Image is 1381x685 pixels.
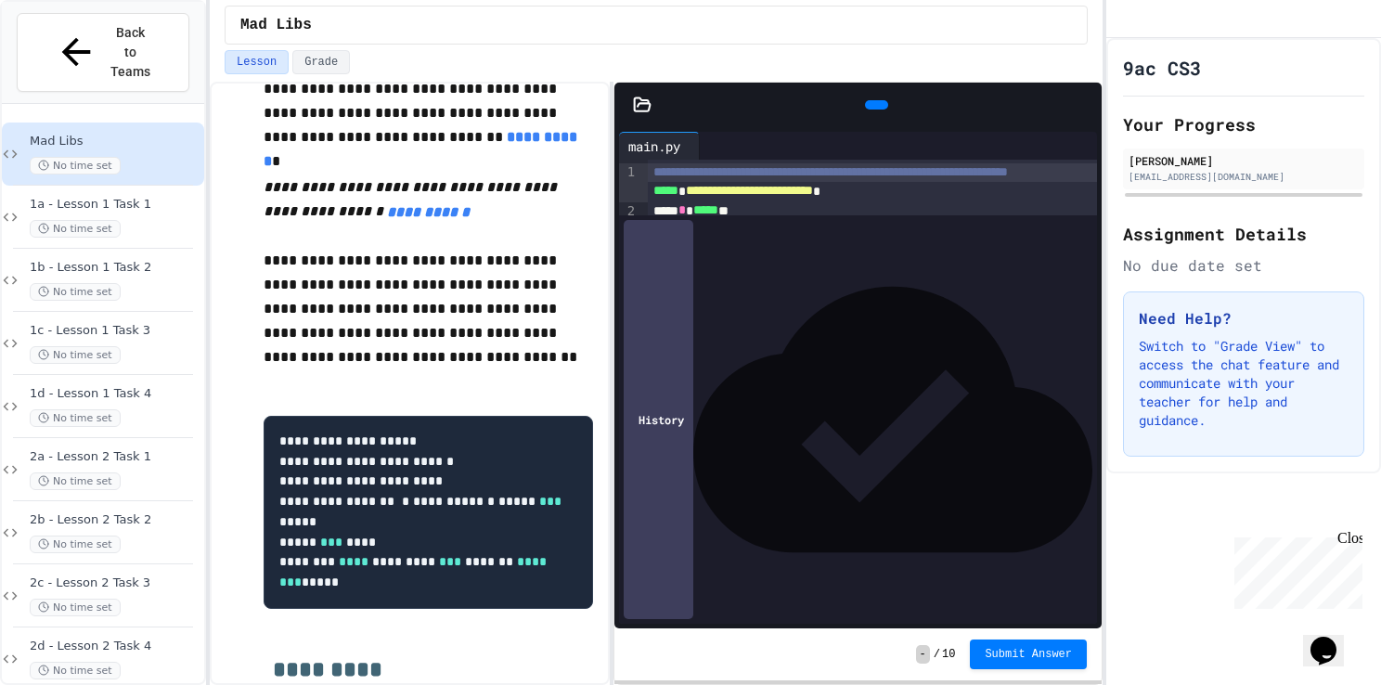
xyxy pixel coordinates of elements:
button: Submit Answer [970,640,1087,669]
span: 1a - Lesson 1 Task 1 [30,197,200,213]
span: No time set [30,346,121,364]
span: 1b - Lesson 1 Task 2 [30,260,200,276]
button: Grade [292,50,350,74]
span: No time set [30,599,121,616]
span: 2d - Lesson 2 Task 4 [30,639,200,654]
div: 2 [619,202,638,222]
span: 1d - Lesson 1 Task 4 [30,386,200,402]
h1: 9ac CS3 [1123,55,1201,81]
span: 2b - Lesson 2 Task 2 [30,512,200,528]
div: main.py [619,136,690,156]
span: Submit Answer [985,647,1072,662]
span: No time set [30,283,121,301]
div: No due date set [1123,254,1364,277]
div: History [624,220,693,619]
h2: Assignment Details [1123,221,1364,247]
span: No time set [30,220,121,238]
span: No time set [30,662,121,679]
div: [PERSON_NAME] [1129,152,1359,169]
span: / [934,647,940,662]
iframe: chat widget [1303,611,1362,666]
span: 2a - Lesson 2 Task 1 [30,449,200,465]
button: Back to Teams [17,13,189,92]
div: [EMAIL_ADDRESS][DOMAIN_NAME] [1129,170,1359,184]
span: No time set [30,536,121,553]
span: No time set [30,472,121,490]
iframe: chat widget [1227,530,1362,609]
span: Mad Libs [30,134,200,149]
p: Switch to "Grade View" to access the chat feature and communicate with your teacher for help and ... [1139,337,1349,430]
span: 10 [942,647,955,662]
button: Lesson [225,50,289,74]
span: No time set [30,157,121,174]
span: 2c - Lesson 2 Task 3 [30,575,200,591]
span: 1c - Lesson 1 Task 3 [30,323,200,339]
h3: Need Help? [1139,307,1349,330]
span: Mad Libs [240,14,312,36]
div: 1 [619,163,638,202]
h2: Your Progress [1123,111,1364,137]
span: No time set [30,409,121,427]
span: - [916,645,930,664]
div: main.py [619,132,700,160]
div: Chat with us now!Close [7,7,128,118]
span: Back to Teams [109,23,152,82]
